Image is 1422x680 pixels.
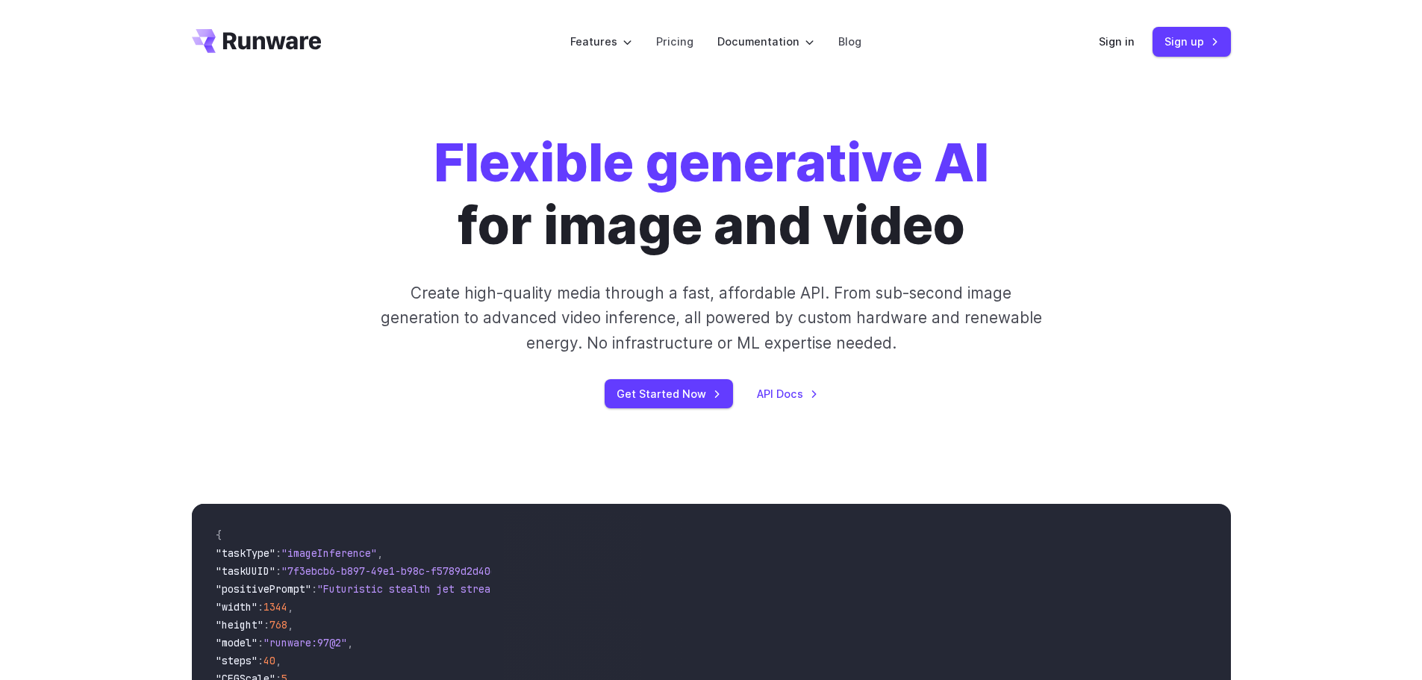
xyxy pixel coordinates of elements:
span: "height" [216,618,263,631]
span: , [275,654,281,667]
span: : [275,564,281,578]
span: { [216,528,222,542]
span: "runware:97@2" [263,636,347,649]
span: 40 [263,654,275,667]
span: : [258,654,263,667]
span: : [258,600,263,614]
span: : [311,582,317,596]
a: Go to / [192,29,322,53]
span: "taskType" [216,546,275,560]
span: "Futuristic stealth jet streaking through a neon-lit cityscape with glowing purple exhaust" [317,582,861,596]
span: "model" [216,636,258,649]
span: "taskUUID" [216,564,275,578]
strong: Flexible generative AI [434,131,989,194]
span: 768 [269,618,287,631]
a: Sign up [1153,27,1231,56]
label: Features [570,33,632,50]
span: "positivePrompt" [216,582,311,596]
label: Documentation [717,33,814,50]
span: 1344 [263,600,287,614]
a: Pricing [656,33,693,50]
span: , [287,600,293,614]
a: Blog [838,33,861,50]
span: : [275,546,281,560]
p: Create high-quality media through a fast, affordable API. From sub-second image generation to adv... [378,281,1044,355]
span: , [287,618,293,631]
span: "steps" [216,654,258,667]
a: API Docs [757,385,818,402]
span: , [347,636,353,649]
a: Get Started Now [605,379,733,408]
span: "width" [216,600,258,614]
span: "7f3ebcb6-b897-49e1-b98c-f5789d2d40d7" [281,564,508,578]
h1: for image and video [434,131,989,257]
a: Sign in [1099,33,1135,50]
span: : [263,618,269,631]
span: : [258,636,263,649]
span: , [377,546,383,560]
span: "imageInference" [281,546,377,560]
